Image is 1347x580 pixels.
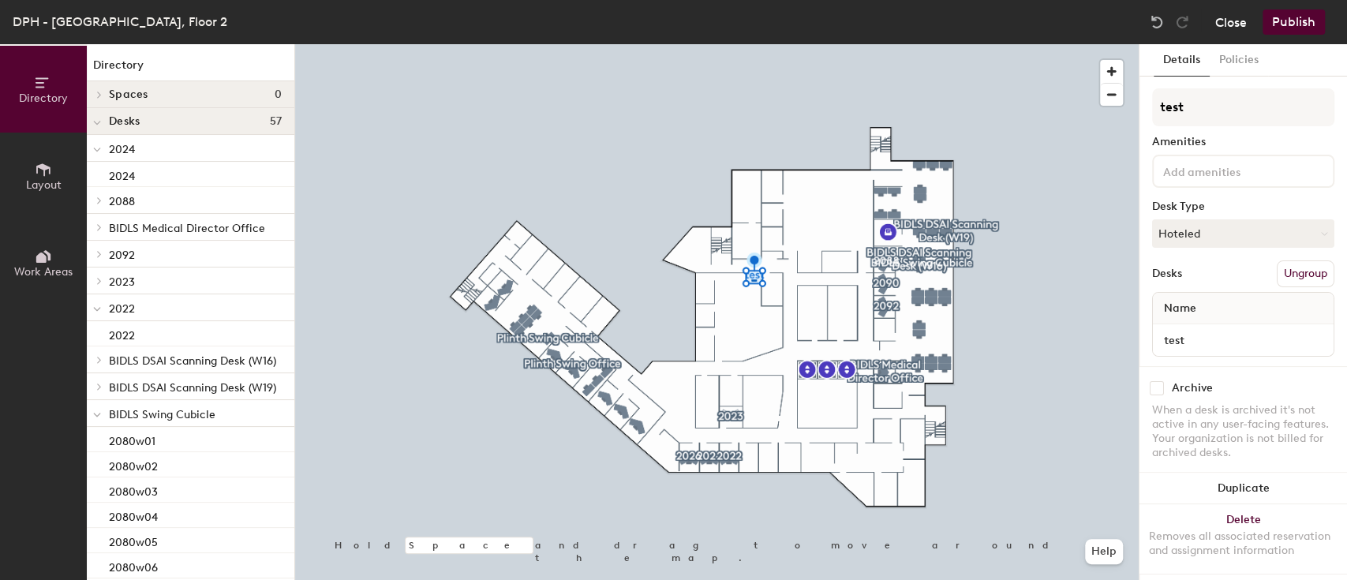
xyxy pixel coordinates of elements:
h1: Directory [87,57,294,81]
span: 2092 [109,249,135,262]
span: 57 [269,115,282,128]
span: Spaces [109,88,148,101]
p: 2080w05 [109,531,158,549]
span: 2022 [109,302,135,316]
p: 2080w03 [109,481,158,499]
button: Duplicate [1139,473,1347,504]
button: Hoteled [1152,219,1334,248]
div: DPH - [GEOGRAPHIC_DATA], Floor 2 [13,12,227,32]
span: Name [1156,294,1204,323]
p: 2022 [109,324,135,342]
button: Help [1085,539,1123,564]
span: BIDLS Medical Director Office [109,222,265,235]
span: 2023 [109,275,135,289]
span: BIDLS DSAI Scanning Desk (W16) [109,354,276,368]
div: Amenities [1152,136,1334,148]
img: Undo [1149,14,1165,30]
div: Removes all associated reservation and assignment information [1149,529,1338,558]
img: Redo [1174,14,1190,30]
div: Archive [1172,382,1213,395]
span: Work Areas [14,265,73,279]
button: Policies [1210,44,1268,77]
p: 2080w06 [109,556,158,574]
p: 2080w01 [109,430,155,448]
span: Directory [19,92,68,105]
span: BIDLS Swing Cubicle [109,408,215,421]
span: 0 [275,88,282,101]
button: Details [1154,44,1210,77]
p: 2080w04 [109,506,158,524]
span: 2024 [109,143,135,156]
span: Layout [26,178,62,192]
input: Unnamed desk [1156,329,1330,351]
button: Close [1215,9,1247,35]
div: Desks [1152,268,1182,280]
span: 2088 [109,195,135,208]
p: 2024 [109,165,135,183]
div: When a desk is archived it's not active in any user-facing features. Your organization is not bil... [1152,403,1334,460]
button: Publish [1263,9,1325,35]
p: 2080w02 [109,455,158,473]
span: Desks [109,115,140,128]
button: DeleteRemoves all associated reservation and assignment information [1139,504,1347,574]
input: Add amenities [1160,161,1302,180]
div: Desk Type [1152,200,1334,213]
span: BIDLS DSAI Scanning Desk (W19) [109,381,276,395]
button: Ungroup [1277,260,1334,287]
